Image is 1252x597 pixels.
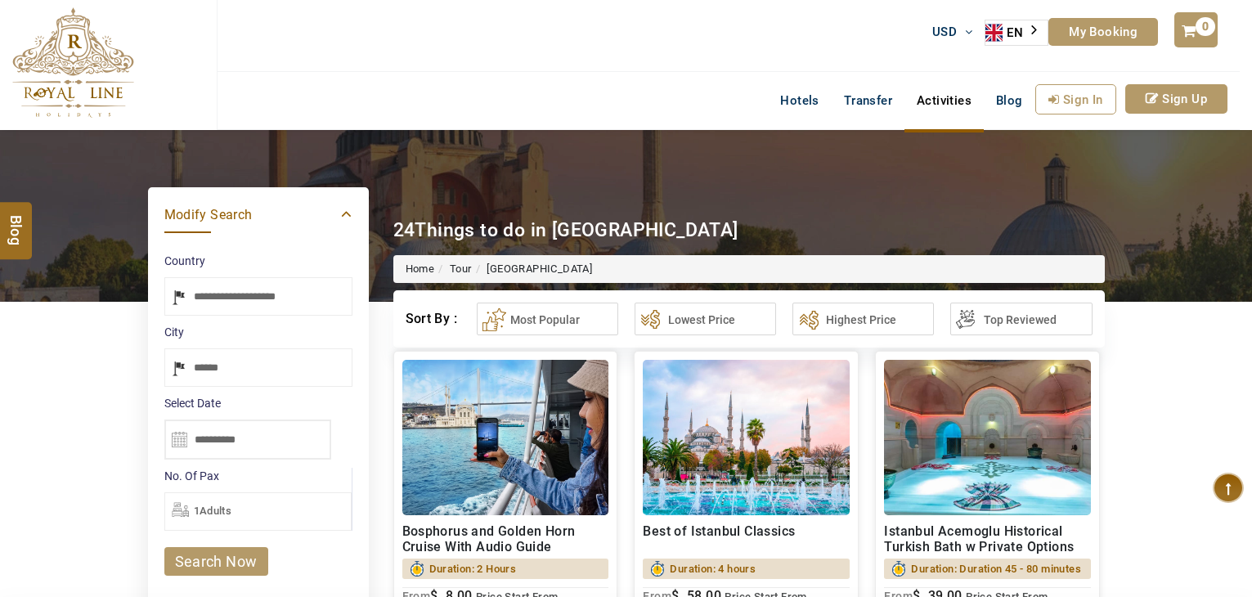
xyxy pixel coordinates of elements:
img: blue%20mosque.jpg [643,360,850,515]
span: Blog [6,214,27,228]
button: Highest Price [792,303,934,335]
a: Activities [904,84,984,117]
a: search now [164,547,268,576]
a: My Booking [1048,18,1158,46]
label: No. Of Pax [164,468,352,484]
h2: Best of Istanbul Classics [643,523,850,554]
h2: Istanbul Acemoglu Historical Turkish Bath w Private Options [884,523,1091,554]
label: Select Date [164,395,352,411]
div: Sort By : [406,303,460,335]
span: 1Adults [194,505,232,517]
img: 1.jpg [402,360,609,515]
a: Modify Search [164,204,352,224]
a: Blog [984,84,1035,117]
span: 24 [393,219,415,241]
img: The Royal Line Holidays [12,7,134,118]
a: Transfer [832,84,904,117]
span: USD [932,25,957,39]
button: Most Popular [477,303,618,335]
a: Hotels [768,84,831,117]
span: Things to do in [GEOGRAPHIC_DATA] [415,219,738,241]
label: City [164,324,352,340]
span: Blog [996,93,1023,108]
span: 0 [1196,17,1215,36]
h2: Bosphorus and Golden Horn Cruise With Audio Guide [402,523,609,554]
aside: Language selected: English [985,20,1048,46]
a: Sign Up [1125,84,1227,114]
a: EN [985,20,1048,45]
img: 98.jpg [884,360,1091,515]
span: Duration: 2 Hours [429,559,517,579]
a: 0 [1174,12,1217,47]
span: Duration: Duration 45 - 80 minutes [911,559,1081,579]
label: Country [164,253,352,269]
button: Top Reviewed [950,303,1092,335]
span: Duration: 4 hours [670,559,756,579]
a: Tour [450,263,472,275]
div: Language [985,20,1048,46]
a: Sign In [1035,84,1116,114]
a: Home [406,263,435,275]
button: Lowest Price [635,303,776,335]
li: [GEOGRAPHIC_DATA] [472,262,593,277]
